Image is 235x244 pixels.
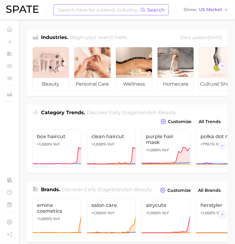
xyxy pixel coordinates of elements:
a: salon care>1,000% YoY [87,198,136,236]
span: YoY [216,211,223,215]
span: YoY [107,211,114,215]
span: >1,000% [37,142,52,146]
a: purple hair mask>1,000% YoY [141,130,190,168]
a: box haircut>1,000% YoY [32,130,81,168]
span: Search [147,7,165,13]
button: Scroll Right [218,62,226,70]
button: Customize [159,117,193,126]
input: Search here for a brand, industry, or ingredient [58,5,140,15]
span: Discover Early Stage trends in . [87,110,177,115]
span: airycute [146,202,186,208]
a: All Brands [196,186,222,195]
span: beauty [135,187,152,192]
span: purple hair mask [146,134,186,145]
span: beauty [33,78,69,90]
img: SPATE [6,6,39,13]
span: >1,000% [91,142,106,146]
span: Brands . [41,187,60,192]
span: emina cosmetics [37,202,77,214]
span: >1,000% [37,216,52,221]
a: airycute>1,000% YoY [141,198,190,236]
span: >1,000% [146,148,161,152]
span: box haircut [37,134,77,139]
div: Data update: [DATE] [180,34,222,42]
a: Log out. Currently logged in with e-mail jefeinstein@elfbeauty.com. [5,230,14,239]
a: beauty [32,47,69,91]
span: US Market [199,8,222,11]
span: salon care [91,202,131,208]
button: Customize [159,186,192,195]
span: All Trends [199,119,221,124]
a: wellness [116,47,152,91]
span: Show [184,8,197,11]
button: Scroll Right [218,142,226,150]
a: All Trends [197,118,222,126]
span: >1,000% [91,211,106,215]
span: Customize [168,119,192,124]
span: Customize [167,188,191,193]
span: YoY [162,148,169,153]
span: wellness [116,78,152,90]
span: All Brands [198,188,221,193]
span: clean haircut [91,134,131,139]
a: emina cosmetics>1,000% YoY [32,198,81,236]
button: ShowUS Market [182,6,230,14]
span: YoY [107,142,114,147]
a: homecare [157,47,194,91]
span: YoY [53,142,60,147]
span: beauty [159,110,176,115]
span: YoY [53,216,60,221]
span: YoY [216,142,223,147]
a: personal care [74,47,111,91]
span: Discover Early Stage brands in . [62,187,153,192]
h2: Begin your search here. [70,34,128,42]
a: clean haircut>1,000% YoY [87,130,136,168]
span: homecare [158,78,194,90]
span: >1,000% [146,211,161,215]
button: Scroll Right [218,211,226,219]
span: >1,000% [200,211,215,215]
span: YoY [162,211,169,215]
h1: Industries. [41,34,68,42]
span: +770.1% [200,142,215,146]
span: personal care [74,78,110,90]
span: Category Trends . [41,110,85,115]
